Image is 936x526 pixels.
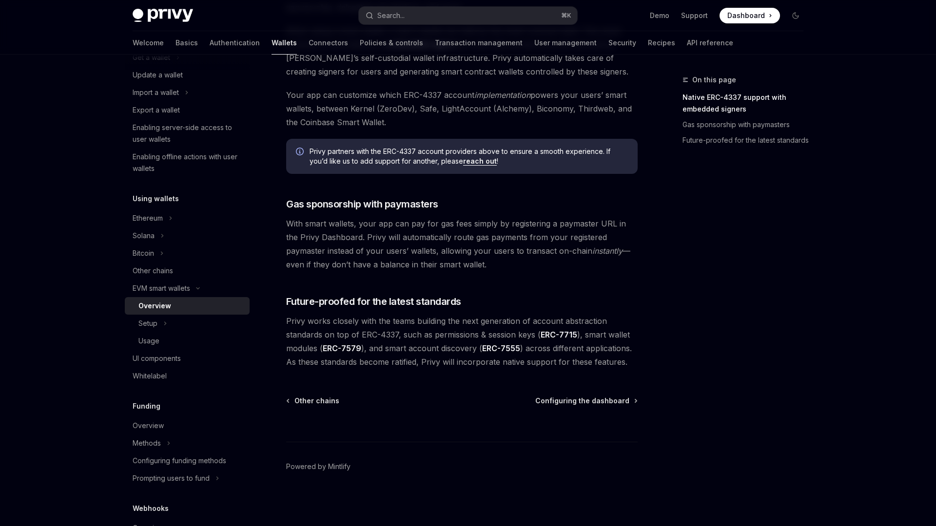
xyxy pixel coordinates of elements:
[133,265,173,277] div: Other chains
[133,282,190,294] div: EVM smart wallets
[133,122,244,145] div: Enabling server-side access to user wallets
[125,84,250,101] button: Toggle Import a wallet section
[286,314,638,369] span: Privy works closely with the teams building the next generation of account abstraction standards ...
[125,417,250,434] a: Overview
[286,217,638,271] span: With smart wallets, your app can pay for gas fees simply by registering a paymaster URL in the Pr...
[133,472,210,484] div: Prompting users to fund
[133,503,169,514] h5: Webhooks
[125,66,250,84] a: Update a wallet
[138,300,171,312] div: Overview
[592,246,623,256] em: instantly
[310,147,628,166] span: Privy partners with the ERC-4337 account providers above to ensure a smooth experience. If you’d ...
[125,148,250,177] a: Enabling offline actions with user wallets
[535,396,637,406] a: Configuring the dashboard
[125,434,250,452] button: Toggle Methods section
[138,335,159,347] div: Usage
[720,8,780,23] a: Dashboard
[687,31,733,55] a: API reference
[323,343,361,354] a: ERC-7579
[125,315,250,332] button: Toggle Setup section
[650,11,669,20] a: Demo
[377,10,405,21] div: Search...
[125,119,250,148] a: Enabling server-side access to user wallets
[435,31,523,55] a: Transaction management
[133,104,180,116] div: Export a wallet
[463,157,497,166] a: reach out
[788,8,803,23] button: Toggle dark mode
[133,247,154,259] div: Bitcoin
[541,330,577,340] a: ERC-7715
[133,87,179,98] div: Import a wallet
[286,295,461,308] span: Future-proofed for the latest standards
[133,437,161,449] div: Methods
[125,280,250,297] button: Toggle EVM smart wallets section
[534,31,597,55] a: User management
[125,350,250,367] a: UI components
[474,90,530,100] em: implementation
[175,31,198,55] a: Basics
[296,148,306,157] svg: Info
[133,212,163,224] div: Ethereum
[482,343,520,354] a: ERC-7555
[125,297,250,315] a: Overview
[125,470,250,487] button: Toggle Prompting users to fund section
[210,31,260,55] a: Authentication
[727,11,765,20] span: Dashboard
[286,462,351,471] a: Powered by Mintlify
[294,396,339,406] span: Other chains
[133,370,167,382] div: Whitelabel
[133,420,164,432] div: Overview
[648,31,675,55] a: Recipes
[125,209,250,227] button: Toggle Ethereum section
[125,452,250,470] a: Configuring funding methods
[286,197,438,211] span: Gas sponsorship with paymasters
[681,11,708,20] a: Support
[692,74,736,86] span: On this page
[138,318,157,329] div: Setup
[682,132,811,148] a: Future-proofed for the latest standards
[133,151,244,174] div: Enabling offline actions with user wallets
[359,7,577,24] button: Open search
[287,396,339,406] a: Other chains
[360,31,423,55] a: Policies & controls
[133,193,179,205] h5: Using wallets
[682,90,811,117] a: Native ERC-4337 support with embedded signers
[125,244,250,262] button: Toggle Bitcoin section
[133,31,164,55] a: Welcome
[561,12,571,19] span: ⌘ K
[125,262,250,280] a: Other chains
[535,396,629,406] span: Configuring the dashboard
[286,88,638,129] span: Your app can customize which ERC-4337 account powers your users’ smart wallets, between Kernel (Z...
[125,367,250,385] a: Whitelabel
[133,353,181,364] div: UI components
[133,69,183,81] div: Update a wallet
[125,332,250,350] a: Usage
[133,230,155,242] div: Solana
[608,31,636,55] a: Security
[133,9,193,22] img: dark logo
[309,31,348,55] a: Connectors
[133,400,160,412] h5: Funding
[125,101,250,119] a: Export a wallet
[272,31,297,55] a: Wallets
[133,455,226,467] div: Configuring funding methods
[682,117,811,132] a: Gas sponsorship with paymasters
[125,227,250,244] button: Toggle Solana section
